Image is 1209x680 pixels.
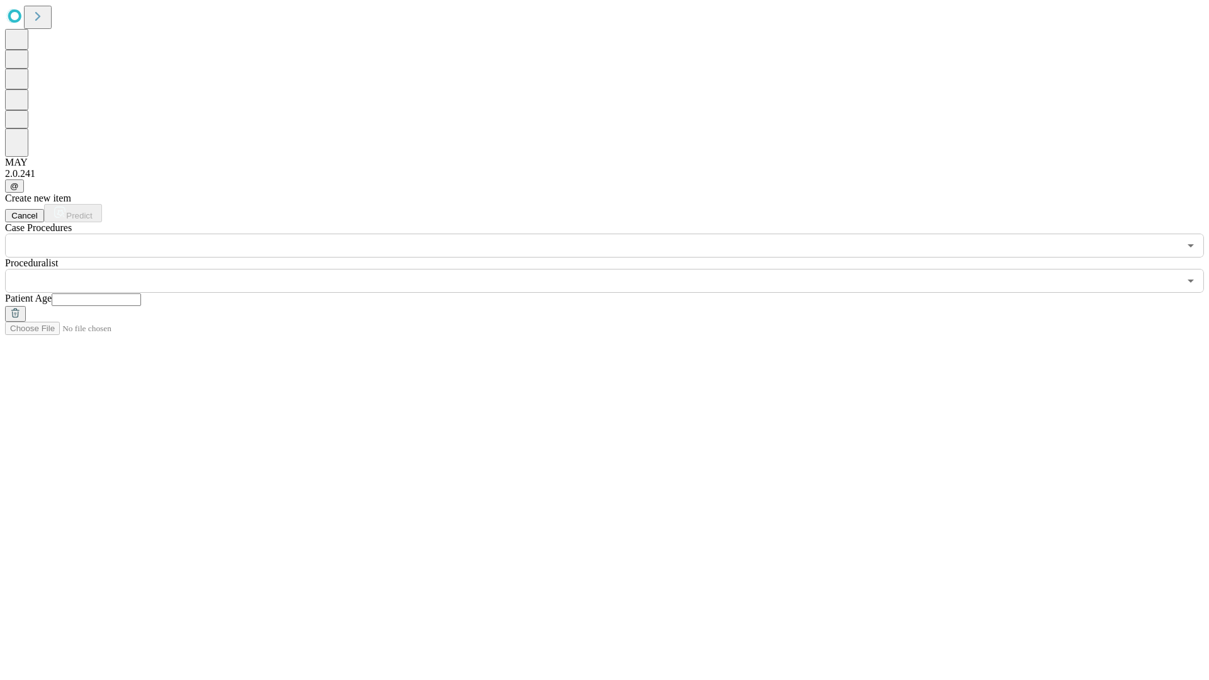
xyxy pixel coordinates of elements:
[5,168,1204,179] div: 2.0.241
[5,179,24,193] button: @
[66,211,92,220] span: Predict
[5,293,52,303] span: Patient Age
[11,211,38,220] span: Cancel
[44,204,102,222] button: Predict
[1182,237,1200,254] button: Open
[1182,272,1200,290] button: Open
[5,157,1204,168] div: MAY
[5,258,58,268] span: Proceduralist
[5,209,44,222] button: Cancel
[5,222,72,233] span: Scheduled Procedure
[10,181,19,191] span: @
[5,193,71,203] span: Create new item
